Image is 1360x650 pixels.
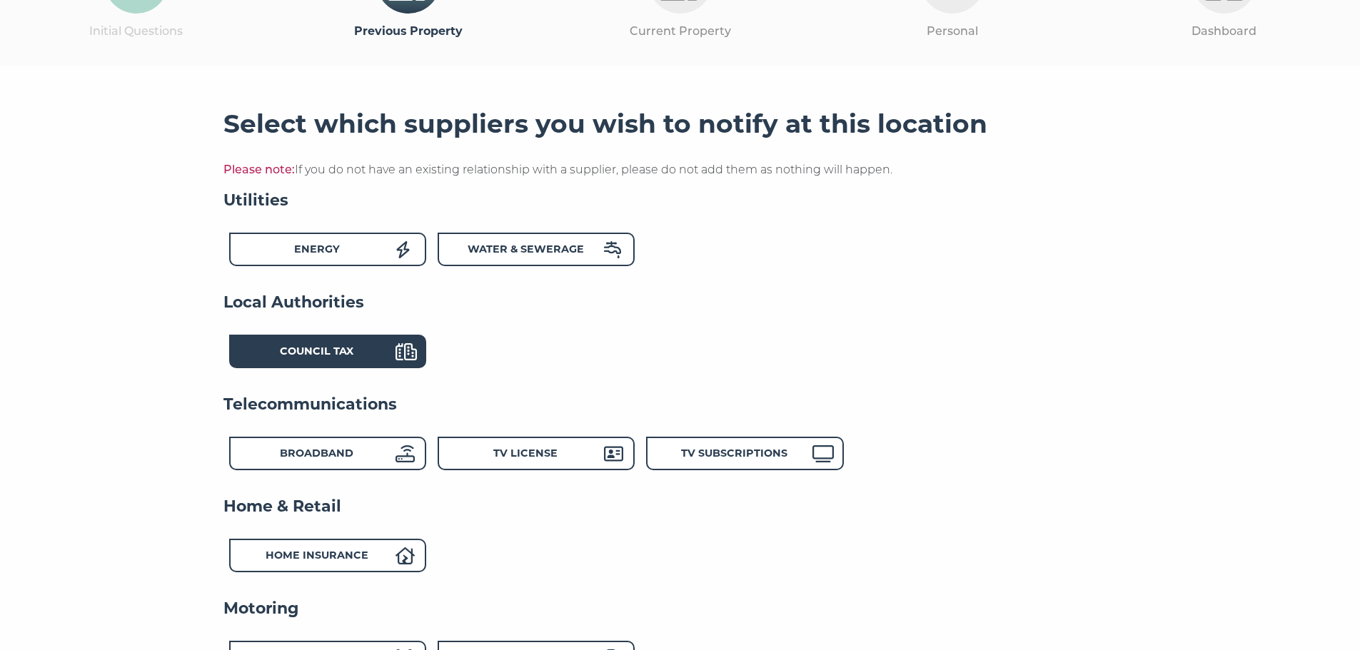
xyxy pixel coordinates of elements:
p: Dashboard [1088,22,1360,41]
strong: Broadband [280,447,353,459]
div: Energy [229,233,426,266]
div: TV License [438,437,635,470]
p: Current Property [544,22,816,41]
strong: TV Subscriptions [681,447,787,459]
strong: TV License [493,447,558,459]
span: Please note: [223,163,295,176]
h4: Home & Retail [223,496,1137,517]
h4: Local Authorities [223,292,1137,313]
p: If you do not have an existing relationship with a supplier, please do not add them as nothing wi... [223,161,1137,179]
strong: Energy [294,243,340,255]
h4: Motoring [223,598,1137,619]
div: TV Subscriptions [646,437,843,470]
div: Water & Sewerage [438,233,635,266]
p: Personal [816,22,1088,41]
p: Previous Property [272,22,544,41]
div: Broadband [229,437,426,470]
strong: Home Insurance [266,549,368,562]
div: Council Tax [229,335,426,368]
strong: Council Tax [280,345,353,357]
h4: Telecommunications [223,394,1137,415]
div: Home Insurance [229,539,426,572]
strong: Water & Sewerage [468,243,584,255]
h3: Select which suppliers you wish to notify at this location [223,108,1137,140]
h4: Utilities [223,190,1137,211]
